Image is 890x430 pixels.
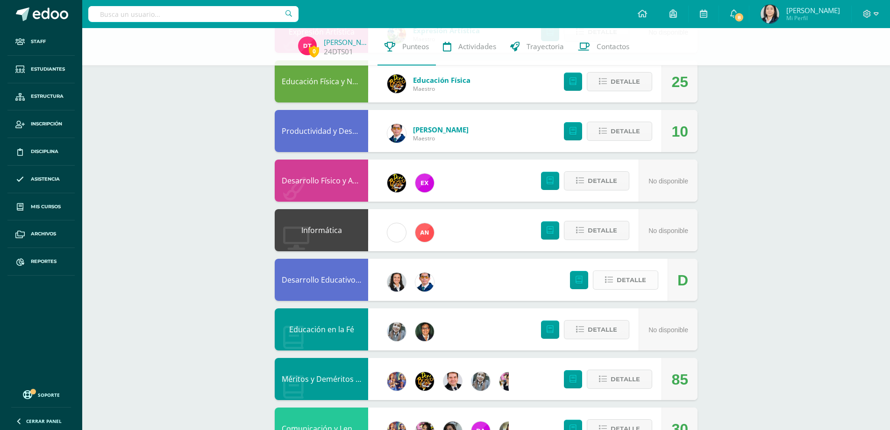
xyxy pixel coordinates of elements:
[88,6,299,22] input: Busca un usuario...
[587,72,652,91] button: Detalle
[31,93,64,100] span: Estructura
[499,372,518,391] img: 282f7266d1216b456af8b3d5ef4bcc50.png
[671,110,688,153] div: 10
[7,248,75,276] a: Reportes
[282,275,423,285] a: Desarrollo Educativo y Proyecto de Vida
[677,259,688,301] div: D
[597,42,629,51] span: Contactos
[275,259,368,301] div: Desarrollo Educativo y Proyecto de Vida
[471,372,490,391] img: cba4c69ace659ae4cf02a5761d9a2473.png
[31,258,57,265] span: Reportes
[7,220,75,248] a: Archivos
[564,221,629,240] button: Detalle
[671,61,688,103] div: 25
[387,124,406,143] img: 059ccfba660c78d33e1d6e9d5a6a4bb6.png
[415,223,434,242] img: 35a1f8cfe552b0525d1a6bbd90ff6c8c.png
[415,372,434,391] img: eda3c0d1caa5ac1a520cf0290d7c6ae4.png
[527,42,564,51] span: Trayectoria
[587,370,652,389] button: Detalle
[387,74,406,93] img: eda3c0d1caa5ac1a520cf0290d7c6ae4.png
[648,326,688,334] span: No disponible
[648,227,688,234] span: No disponible
[275,110,368,152] div: Productividad y Desarrollo
[31,230,56,238] span: Archivos
[593,270,658,290] button: Detalle
[387,174,406,192] img: 21dcd0747afb1b787494880446b9b401.png
[387,322,406,341] img: cba4c69ace659ae4cf02a5761d9a2473.png
[31,203,61,211] span: Mis cursos
[415,322,434,341] img: 941e3438b01450ad37795ac5485d303e.png
[31,148,58,155] span: Disciplina
[301,225,342,235] a: Informática
[282,374,416,384] a: Méritos y Deméritos 6to. Primaria ¨B¨
[275,358,368,400] div: Méritos y Deméritos 6to. Primaria ¨B¨
[786,14,840,22] span: Mi Perfil
[503,28,571,66] a: Trayectoria
[309,45,319,57] span: 0
[275,160,368,202] div: Desarrollo Físico y Artístico
[31,175,60,183] span: Asistencia
[26,418,62,424] span: Cerrar panel
[298,36,317,55] img: 71abf2bd482ea5c0124037d671430b91.png
[588,172,617,189] span: Detalle
[7,166,75,193] a: Asistencia
[11,388,71,401] a: Soporte
[324,37,370,47] a: [PERSON_NAME]
[611,73,640,90] span: Detalle
[734,12,744,22] span: 8
[38,392,60,398] span: Soporte
[31,38,46,45] span: Staff
[415,174,434,192] img: ce84f7dabd80ed5f5aa83b4480291ac6.png
[275,60,368,102] div: Educación Física y Natación
[377,28,436,66] a: Punteos
[648,177,688,185] span: No disponible
[458,42,496,51] span: Actividades
[564,320,629,339] button: Detalle
[31,120,62,128] span: Inscripción
[413,75,470,85] a: Educación Física
[413,134,469,142] span: Maestro
[289,324,354,335] a: Educación en la Fé
[415,273,434,292] img: 059ccfba660c78d33e1d6e9d5a6a4bb6.png
[413,85,470,93] span: Maestro
[7,110,75,138] a: Inscripción
[564,171,629,190] button: Detalle
[443,372,462,391] img: 57933e79c0f622885edf5cfea874362b.png
[413,125,469,134] a: [PERSON_NAME]
[282,126,376,136] a: Productividad y Desarrollo
[7,28,75,56] a: Staff
[671,358,688,401] div: 85
[617,271,646,289] span: Detalle
[7,56,75,83] a: Estudiantes
[786,6,840,15] span: [PERSON_NAME]
[31,66,65,73] span: Estudiantes
[275,209,368,251] div: Informática
[7,193,75,221] a: Mis cursos
[588,222,617,239] span: Detalle
[7,83,75,111] a: Estructura
[436,28,503,66] a: Actividades
[587,122,652,141] button: Detalle
[282,76,378,87] a: Educación Física y Natación
[275,308,368,350] div: Educación en la Fé
[402,42,429,51] span: Punteos
[324,47,353,57] a: 24DTS01
[387,372,406,391] img: 3f4c0a665c62760dc8d25f6423ebedea.png
[387,273,406,292] img: b15e54589cdbd448c33dd63f135c9987.png
[761,5,779,23] img: ab5b52e538c9069687ecb61632cf326d.png
[7,138,75,166] a: Disciplina
[611,371,640,388] span: Detalle
[282,175,377,186] a: Desarrollo Físico y Artístico
[571,28,636,66] a: Contactos
[387,223,406,242] img: cae4b36d6049cd6b8500bd0f72497672.png
[611,123,640,140] span: Detalle
[588,321,617,338] span: Detalle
